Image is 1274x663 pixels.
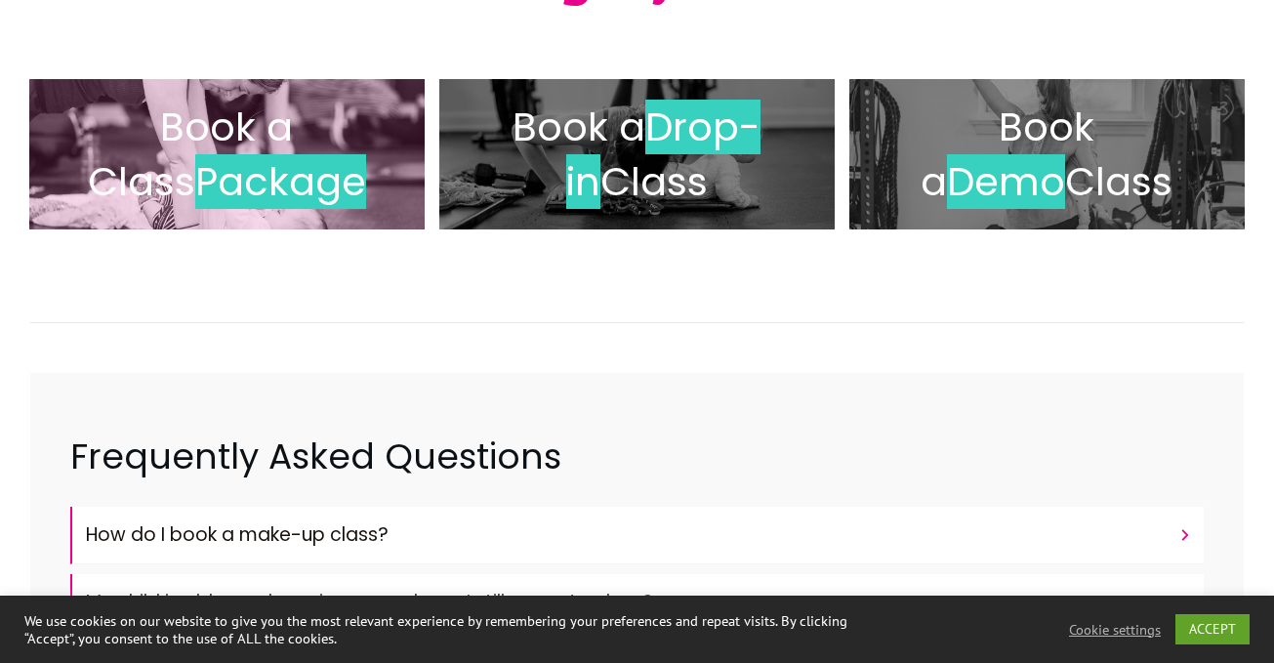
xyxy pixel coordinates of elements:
span: Book a [921,100,1094,209]
h4: How do I book a make-up class? [86,517,1169,554]
a: Cookie settings [1069,621,1161,639]
div: We use cookies on our website to give you the most relevant experience by remembering your prefer... [24,612,883,647]
h2: Frequently Asked Questions [70,433,1204,505]
h2: Book a Class [460,100,814,209]
span: Book a Class [88,100,294,209]
span: Drop-in [566,100,761,209]
a: ACCEPT [1175,614,1250,644]
span: Demo [947,154,1065,209]
span: Class [1065,154,1172,209]
span: Package [195,154,366,209]
font: My child is older and moving around, can I still come to class? [86,589,653,615]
